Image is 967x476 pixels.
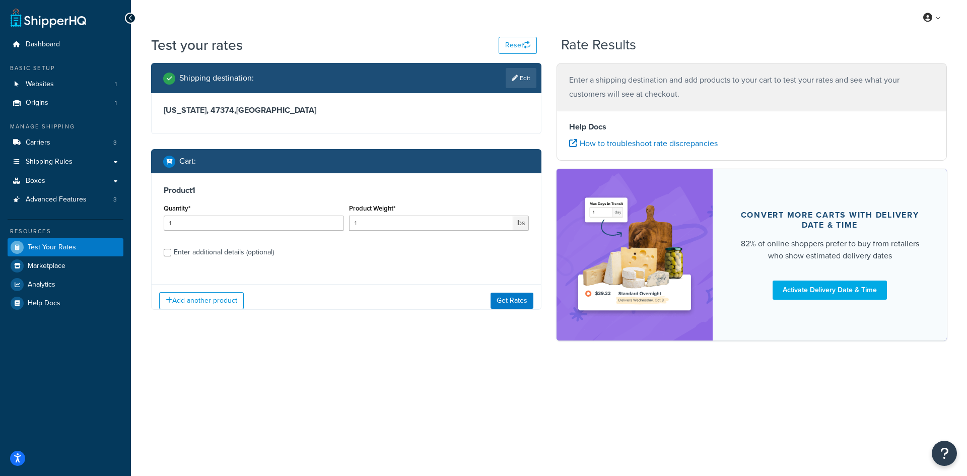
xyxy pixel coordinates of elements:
h2: Cart : [179,157,196,166]
h2: Rate Results [561,37,636,53]
a: How to troubleshoot rate discrepancies [569,138,718,149]
button: Get Rates [491,293,533,309]
h3: [US_STATE], 47374 , [GEOGRAPHIC_DATA] [164,105,529,115]
div: Resources [8,227,123,236]
span: Analytics [28,281,55,289]
span: Test Your Rates [28,243,76,252]
a: Help Docs [8,294,123,312]
p: Enter a shipping destination and add products to your cart to test your rates and see what your c... [569,73,934,101]
span: Origins [26,99,48,107]
span: Help Docs [28,299,60,308]
div: Basic Setup [8,64,123,73]
a: Dashboard [8,35,123,54]
a: Test Your Rates [8,238,123,256]
input: Enter additional details (optional) [164,249,171,256]
span: 1 [115,80,117,89]
div: Convert more carts with delivery date & time [737,210,923,230]
span: Marketplace [28,262,65,270]
h2: Shipping destination : [179,74,254,83]
img: feature-image-ddt-36eae7f7280da8017bfb280eaccd9c446f90b1fe08728e4019434db127062ab4.png [572,184,698,325]
div: Enter additional details (optional) [174,245,274,259]
input: 0.00 [349,216,514,231]
a: Websites1 [8,75,123,94]
li: Websites [8,75,123,94]
h4: Help Docs [569,121,934,133]
a: Shipping Rules [8,153,123,171]
span: Shipping Rules [26,158,73,166]
a: Boxes [8,172,123,190]
label: Quantity* [164,205,190,212]
li: Carriers [8,133,123,152]
a: Edit [506,68,536,88]
span: Carriers [26,139,50,147]
div: 82% of online shoppers prefer to buy from retailers who show estimated delivery dates [737,238,923,262]
span: 3 [113,139,117,147]
span: lbs [513,216,529,231]
h3: Product 1 [164,185,529,195]
label: Product Weight* [349,205,395,212]
button: Open Resource Center [932,441,957,466]
a: Origins1 [8,94,123,112]
span: Boxes [26,177,45,185]
h1: Test your rates [151,35,243,55]
li: Origins [8,94,123,112]
div: Manage Shipping [8,122,123,131]
a: Marketplace [8,257,123,275]
span: Websites [26,80,54,89]
a: Analytics [8,276,123,294]
button: Reset [499,37,537,54]
input: 0 [164,216,344,231]
li: Advanced Features [8,190,123,209]
button: Add another product [159,292,244,309]
a: Carriers3 [8,133,123,152]
a: Advanced Features3 [8,190,123,209]
span: 3 [113,195,117,204]
span: Advanced Features [26,195,87,204]
span: 1 [115,99,117,107]
a: Activate Delivery Date & Time [773,281,887,300]
span: Dashboard [26,40,60,49]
